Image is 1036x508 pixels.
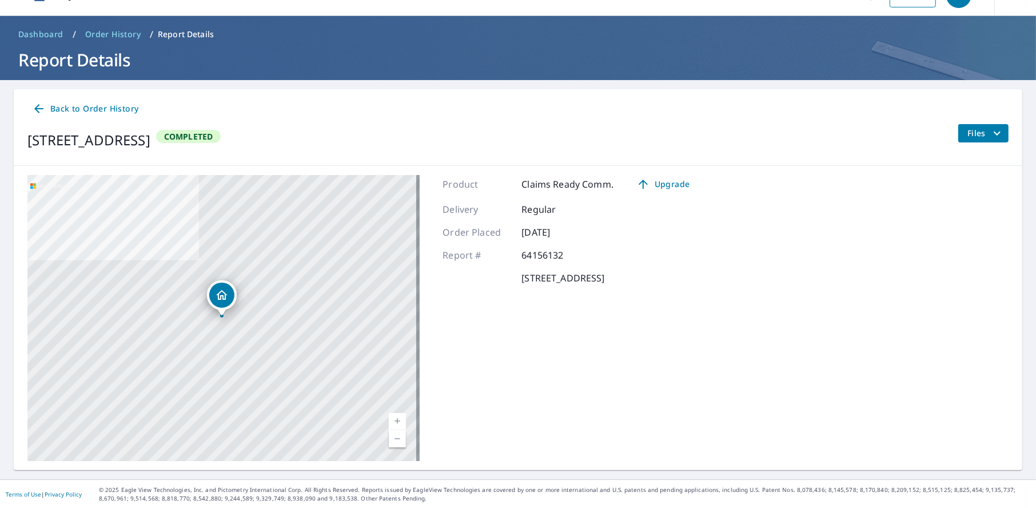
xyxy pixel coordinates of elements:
span: Back to Order History [32,102,138,116]
p: [DATE] [521,225,590,239]
p: 64156132 [521,248,590,262]
li: / [150,27,153,41]
li: / [73,27,76,41]
p: Order Placed [443,225,511,239]
span: Dashboard [18,29,63,40]
div: [STREET_ADDRESS] [27,130,150,150]
span: Upgrade [634,177,692,191]
span: Order History [85,29,141,40]
h1: Report Details [14,48,1022,72]
a: Privacy Policy [45,490,82,498]
a: Terms of Use [6,490,41,498]
nav: breadcrumb [14,25,1022,43]
p: | [6,491,82,498]
p: Delivery [443,203,511,216]
p: Claims Ready Comm. [521,177,613,191]
span: Files [967,126,1004,140]
button: filesDropdownBtn-64156132 [958,124,1009,142]
p: [STREET_ADDRESS] [521,271,604,285]
p: Report # [443,248,511,262]
span: Completed [157,131,220,142]
p: © 2025 Eagle View Technologies, Inc. and Pictometry International Corp. All Rights Reserved. Repo... [99,486,1030,503]
p: Regular [521,203,590,216]
div: Dropped pin, building 1, Residential property, 931 N Country Club Rd Ada, OK 74820 [207,280,237,316]
a: Current Level 17, Zoom In [389,413,406,430]
a: Current Level 17, Zoom Out [389,430,406,447]
a: Dashboard [14,25,68,43]
a: Back to Order History [27,98,143,120]
p: Report Details [158,29,214,40]
a: Order History [81,25,145,43]
p: Product [443,177,511,191]
a: Upgrade [627,175,699,193]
